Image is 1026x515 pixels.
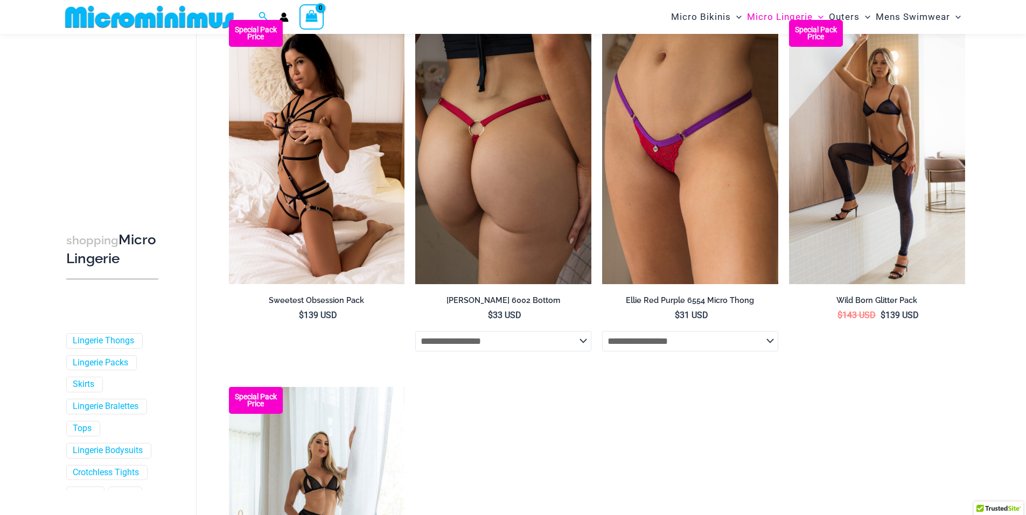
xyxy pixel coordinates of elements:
[115,489,134,500] a: Slips
[229,26,283,40] b: Special Pack Price
[789,295,965,309] a: Wild Born Glitter Pack
[61,5,238,29] img: MM SHOP LOGO FLAT
[279,12,289,22] a: Account icon link
[299,310,304,320] span: $
[826,3,873,31] a: OutersMenu ToggleMenu Toggle
[602,295,778,306] h2: Ellie Red Purple 6554 Micro Thong
[66,234,118,247] span: shopping
[747,3,813,31] span: Micro Lingerie
[602,20,778,284] img: Ellie RedPurple 6554 Micro Thong 04
[789,26,843,40] b: Special Pack Price
[229,295,405,309] a: Sweetest Obsession Pack
[837,310,876,320] bdi: 143 USD
[789,295,965,306] h2: Wild Born Glitter Pack
[744,3,826,31] a: Micro LingerieMenu ToggleMenu Toggle
[73,401,138,413] a: Lingerie Bralettes
[73,357,128,369] a: Lingerie Packs
[73,489,96,500] a: Garter
[299,310,337,320] bdi: 139 USD
[668,3,744,31] a: Micro BikinisMenu ToggleMenu Toggle
[876,3,950,31] span: Mens Swimwear
[837,310,842,320] span: $
[229,295,405,306] h2: Sweetest Obsession Pack
[415,295,591,306] h2: [PERSON_NAME] 6002 Bottom
[789,20,965,284] a: Wild Born Glitter Ink 1122 Top 605 Bottom 552 Tights 02 Wild Born Glitter Ink 1122 Top 605 Bottom...
[873,3,964,31] a: Mens SwimwearMenu ToggleMenu Toggle
[881,310,919,320] bdi: 139 USD
[415,20,591,284] a: Carla Red 6002 Bottom 05Carla Red 6002 Bottom 03Carla Red 6002 Bottom 03
[675,310,708,320] bdi: 31 USD
[667,2,966,32] nav: Site Navigation
[259,10,268,24] a: Search icon link
[415,295,591,309] a: [PERSON_NAME] 6002 Bottom
[73,445,143,456] a: Lingerie Bodysuits
[299,4,324,29] a: View Shopping Cart, empty
[73,467,139,478] a: Crotchless Tights
[813,3,823,31] span: Menu Toggle
[229,20,405,284] img: Sweetest Obsession Black 1129 Bra 6119 Bottom 1939 Bodysuit 01
[66,231,158,268] h3: Micro Lingerie
[229,20,405,284] a: Sweetest Obsession Black 1129 Bra 6119 Bottom 1939 Bodysuit 01 99
[602,20,778,284] a: Ellie RedPurple 6554 Micro Thong 04Ellie RedPurple 6554 Micro Thong 05Ellie RedPurple 6554 Micro ...
[731,3,742,31] span: Menu Toggle
[829,3,860,31] span: Outers
[881,310,885,320] span: $
[789,20,965,284] img: Wild Born Glitter Ink 1122 Top 605 Bottom 552 Tights 02
[488,310,493,320] span: $
[488,310,521,320] bdi: 33 USD
[229,393,283,407] b: Special Pack Price
[860,3,870,31] span: Menu Toggle
[602,295,778,309] a: Ellie Red Purple 6554 Micro Thong
[73,335,134,347] a: Lingerie Thongs
[671,3,731,31] span: Micro Bikinis
[73,423,92,434] a: Tops
[415,20,591,284] img: Carla Red 6002 Bottom 03
[675,310,680,320] span: $
[950,3,961,31] span: Menu Toggle
[73,379,94,391] a: Skirts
